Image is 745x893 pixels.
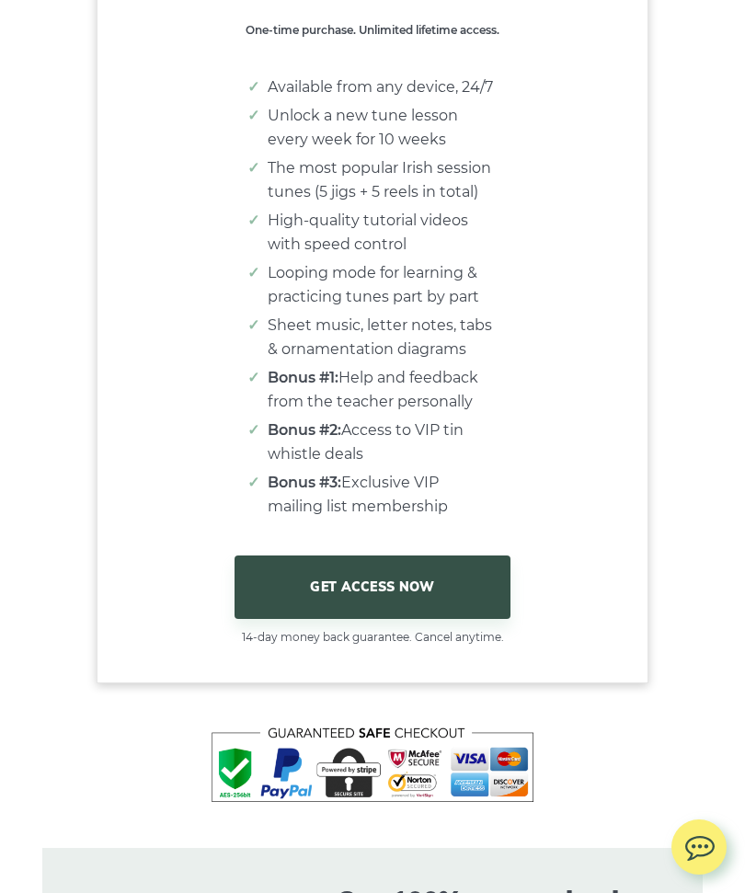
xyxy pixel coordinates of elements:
li: Exclusive VIP mailing list membership [268,471,496,519]
strong: Bonus #2: [268,421,341,439]
li: High-quality tutorial videos with speed control [268,209,496,257]
p: One-time purchase. Unlimited lifetime access. [244,21,501,40]
li: Looping mode for learning & practicing tunes part by part [268,261,496,309]
span: 14-day money back guarantee. Cancel anytime. [97,628,648,647]
img: Tin Whistle Course - Safe checkout [212,727,533,802]
li: Sheet music, letter notes, tabs & ornamentation diagrams [268,314,496,361]
li: Available from any device, 24/7 [268,75,496,99]
strong: Bonus #3: [268,474,341,491]
li: Help and feedback from the teacher personally [268,366,496,414]
li: Unlock a new tune lesson every week for 10 weeks [268,104,496,152]
li: The most popular Irish session tunes (5 jigs + 5 reels in total) [268,156,496,204]
a: GET ACCESS NOW [235,555,510,618]
strong: Bonus #1: [268,369,338,386]
img: chat.svg [671,819,727,866]
li: Access to VIP tin whistle deals [268,418,496,466]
